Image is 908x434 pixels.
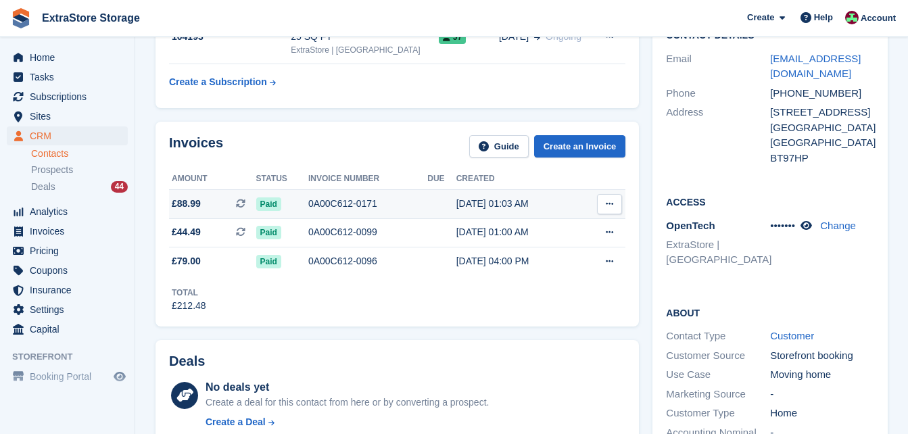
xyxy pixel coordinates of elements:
[11,8,31,28] img: stora-icon-8386f47178a22dfd0bd8f6a31ec36ba5ce8667c1dd55bd0f319d3a0aa187defe.svg
[666,51,770,82] div: Email
[30,222,111,241] span: Invoices
[37,7,145,29] a: ExtraStore Storage
[666,86,770,101] div: Phone
[172,254,201,268] span: £79.00
[31,180,128,194] a: Deals 44
[30,261,111,280] span: Coupons
[747,11,774,24] span: Create
[770,105,874,120] div: [STREET_ADDRESS]
[666,367,770,383] div: Use Case
[308,197,427,211] div: 0A00C612-0171
[30,87,111,106] span: Subscriptions
[256,255,281,268] span: Paid
[206,415,489,429] a: Create a Deal
[469,135,529,158] a: Guide
[666,220,715,231] span: OpenTech
[845,11,859,24] img: Chelsea Parker
[291,30,439,44] div: 25 SQ FT
[770,348,874,364] div: Storefront booking
[31,163,128,177] a: Prospects
[770,220,795,231] span: •••••••
[206,415,266,429] div: Create a Deal
[169,135,223,158] h2: Invoices
[770,406,874,421] div: Home
[770,53,861,80] a: [EMAIL_ADDRESS][DOMAIN_NAME]
[534,135,626,158] a: Create an Invoice
[666,195,874,208] h2: Access
[7,320,128,339] a: menu
[439,30,466,44] span: J7
[861,11,896,25] span: Account
[30,48,111,67] span: Home
[7,261,128,280] a: menu
[770,151,874,166] div: BT97HP
[169,75,267,89] div: Create a Subscription
[7,126,128,145] a: menu
[7,367,128,386] a: menu
[666,406,770,421] div: Customer Type
[30,300,111,319] span: Settings
[456,197,579,211] div: [DATE] 01:03 AM
[770,135,874,151] div: [GEOGRAPHIC_DATA]
[169,168,256,190] th: Amount
[206,395,489,410] div: Create a deal for this contact from here or by converting a prospect.
[30,107,111,126] span: Sites
[30,68,111,87] span: Tasks
[456,254,579,268] div: [DATE] 04:00 PM
[546,31,581,42] span: Ongoing
[666,306,874,319] h2: About
[7,222,128,241] a: menu
[456,168,579,190] th: Created
[666,387,770,402] div: Marketing Source
[169,70,276,95] a: Create a Subscription
[456,225,579,239] div: [DATE] 01:00 AM
[172,287,206,299] div: Total
[666,348,770,364] div: Customer Source
[770,387,874,402] div: -
[291,44,439,56] div: ExtraStore | [GEOGRAPHIC_DATA]
[172,299,206,313] div: £212.48
[770,367,874,383] div: Moving home
[308,254,427,268] div: 0A00C612-0096
[770,86,874,101] div: [PHONE_NUMBER]
[499,30,529,44] span: [DATE]
[666,329,770,344] div: Contact Type
[427,168,456,190] th: Due
[7,68,128,87] a: menu
[206,379,489,395] div: No deals yet
[30,281,111,299] span: Insurance
[770,330,814,341] a: Customer
[169,354,205,369] h2: Deals
[111,181,128,193] div: 44
[30,202,111,221] span: Analytics
[256,226,281,239] span: Paid
[31,164,73,176] span: Prospects
[30,126,111,145] span: CRM
[814,11,833,24] span: Help
[7,281,128,299] a: menu
[169,30,291,44] div: 104193
[770,120,874,136] div: [GEOGRAPHIC_DATA]
[31,147,128,160] a: Contacts
[820,220,856,231] a: Change
[172,225,201,239] span: £44.49
[112,368,128,385] a: Preview store
[31,180,55,193] span: Deals
[7,202,128,221] a: menu
[7,300,128,319] a: menu
[7,87,128,106] a: menu
[666,237,770,268] li: ExtraStore | [GEOGRAPHIC_DATA]
[7,107,128,126] a: menu
[308,168,427,190] th: Invoice number
[30,241,111,260] span: Pricing
[30,367,111,386] span: Booking Portal
[308,225,427,239] div: 0A00C612-0099
[12,350,135,364] span: Storefront
[7,48,128,67] a: menu
[172,197,201,211] span: £88.99
[666,105,770,166] div: Address
[7,241,128,260] a: menu
[30,320,111,339] span: Capital
[256,197,281,211] span: Paid
[256,168,308,190] th: Status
